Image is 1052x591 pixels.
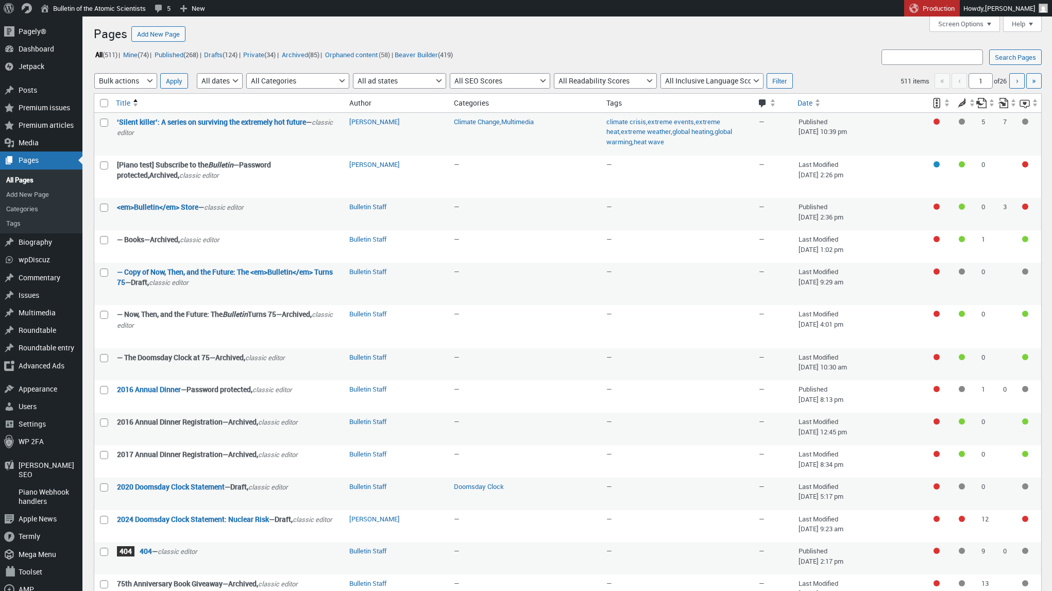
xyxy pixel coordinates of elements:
[454,384,460,394] span: —
[934,580,940,586] div: Focus keyphrase not set
[117,202,198,212] a: “<em>Bulletin</em> Store” (Edit)
[449,94,601,113] th: Categories
[976,156,998,198] td: 0
[160,73,188,89] input: Apply
[672,127,713,136] a: global heating
[208,160,233,170] em: Bulletin
[606,449,612,459] span: —
[223,50,237,59] span: (124)
[901,76,929,86] span: 511 items
[959,236,965,242] div: Good
[349,202,386,211] a: Bulletin Staff
[998,94,1017,112] a: Received internal links
[606,309,612,318] span: —
[282,309,312,319] span: Archived,
[621,127,671,136] a: extreme weather
[793,510,926,543] td: Last Modified [DATE] 9:23 am
[1022,268,1028,275] div: Not available
[94,48,118,60] a: All(511)
[117,267,333,287] a: “Copy of Now, Then, and the Future: The <em>Bulletin</em> Turns 75” (Edit)
[180,235,219,244] span: classic editor
[1022,418,1028,425] div: Good
[798,98,812,108] span: Date
[454,482,504,491] a: Doomsday Clock
[349,449,386,459] a: Bulletin Staff
[959,580,965,586] div: Not available
[454,352,460,362] span: —
[1009,73,1025,89] a: Next page
[976,413,998,445] td: 0
[606,579,612,588] span: —
[759,202,765,211] span: —
[117,117,306,127] a: “‘Silent killer’: A series on surviving the extremely hot future” (Edit)
[759,384,765,394] span: —
[959,483,965,489] div: Not available
[223,309,248,319] em: Bulletin
[976,113,998,156] td: 5
[117,384,339,395] strong: —
[934,548,940,554] div: Focus keyphrase not set
[1022,548,1028,554] div: Not available
[793,348,926,381] td: Last Modified [DATE] 10:30 am
[117,267,339,288] strong: —
[349,514,400,524] a: [PERSON_NAME]
[228,417,258,427] span: Archived,
[186,384,252,394] span: Password protected,
[94,48,454,61] ul: |
[976,380,998,413] td: 1
[454,234,460,244] span: —
[959,204,965,210] div: Good
[150,234,180,244] span: Archived,
[215,352,245,362] span: Archived,
[793,94,926,112] a: Date Sort descending.
[1016,75,1019,86] span: ›
[117,579,339,589] strong: 75th Anniversary Book Giveaway —
[117,202,339,213] strong: —
[606,417,612,426] span: —
[793,230,926,263] td: Last Modified [DATE] 1:02 pm
[280,48,322,61] li: |
[976,198,998,230] td: 0
[759,160,765,169] span: —
[1022,580,1028,586] div: Not available
[264,50,276,59] span: (34)
[117,117,333,138] span: classic editor
[606,234,612,244] span: —
[648,117,694,126] a: extreme events
[308,50,319,59] span: (85)
[793,113,926,156] td: Published [DATE] 10:39 pm
[1022,161,1028,167] div: Needs improvement
[349,267,386,276] a: Bulletin Staff
[976,478,998,510] td: 0
[1022,483,1028,489] div: Not available
[1020,94,1039,112] a: Inclusive language score
[976,230,998,263] td: 1
[1022,204,1028,210] div: Needs improvement
[242,48,277,60] a: Private(34)
[951,94,976,112] a: Readability score
[349,546,386,555] a: Bulletin Staff
[349,384,386,394] a: Bulletin Staff
[454,202,460,211] span: —
[793,156,926,198] td: Last Modified [DATE] 2:26 pm
[349,579,386,588] a: Bulletin Staff
[117,384,181,394] a: “2016 Annual Dinner” (Edit)
[117,310,333,330] span: classic editor
[438,50,453,59] span: (419)
[998,113,1020,156] td: 7
[606,514,612,524] span: —
[793,413,926,445] td: Last Modified [DATE] 12:45 pm
[758,99,768,109] span: Comments
[324,48,379,60] a: Orphaned content
[759,546,765,555] span: —
[258,579,298,588] span: classic editor
[280,48,320,60] a: Archived(85)
[994,76,1008,86] span: of
[153,48,199,60] a: Published(268)
[117,482,225,492] a: “2020 Doomsday Clock Statement” (Edit)
[117,449,339,460] strong: 2017 Annual Dinner Registration —
[793,445,926,478] td: Last Modified [DATE] 8:34 pm
[601,113,754,156] td: , , , , , ,
[183,50,198,59] span: (268)
[149,278,189,287] span: classic editor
